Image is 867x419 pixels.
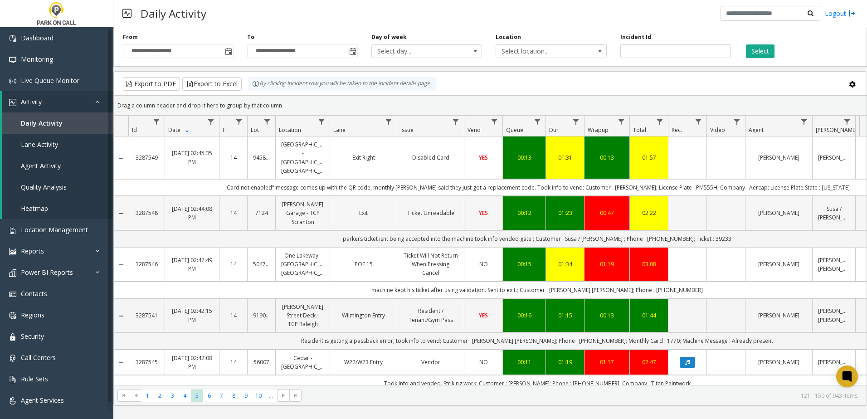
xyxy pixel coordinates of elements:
[590,260,624,268] div: 01:19
[400,126,414,134] span: Issue
[2,134,113,155] a: Lane Activity
[403,251,458,278] a: Ticket Will Not Return When Pressing Cancel
[134,311,159,320] a: 3287541
[281,200,324,226] a: [PERSON_NAME] Garage - TCP Scranton
[692,116,705,128] a: Rec. Filter Menu
[551,358,579,366] a: 01:19
[470,209,497,217] a: YES
[280,392,287,399] span: Go to the next page
[21,34,54,42] span: Dashboard
[841,116,853,128] a: Parker Filter Menu
[470,311,497,320] a: YES
[751,311,807,320] a: [PERSON_NAME]
[123,77,180,91] button: Export to PDF
[170,307,214,324] a: [DATE] 02:42:15 PM
[508,311,540,320] a: 00:16
[403,153,458,162] a: Disabled Card
[371,33,407,41] label: Day of week
[21,76,79,85] span: Live Queue Monitor
[336,153,391,162] a: Exit Right
[21,140,58,149] span: Lane Activity
[168,126,180,134] span: Date
[336,260,391,268] a: POF 15
[182,77,242,91] button: Export to Excel
[21,311,44,319] span: Regions
[9,291,16,298] img: 'icon'
[203,390,215,402] span: Page 6
[253,260,270,268] a: 504702
[261,116,273,128] a: Lot Filter Menu
[751,260,807,268] a: [PERSON_NAME]
[9,312,16,319] img: 'icon'
[590,311,624,320] div: 00:13
[551,153,579,162] a: 01:31
[710,126,725,134] span: Video
[21,353,56,362] span: Call Centers
[265,390,277,402] span: Page 11
[114,155,128,162] a: Collapse Details
[825,9,856,18] a: Logout
[479,154,488,161] span: YES
[215,390,228,402] span: Page 7
[383,116,395,128] a: Lane Filter Menu
[403,358,458,366] a: Vendor
[551,311,579,320] a: 01:15
[403,307,458,324] a: Resident / Tenant/Gym Pass
[21,55,53,63] span: Monitoring
[184,127,191,134] span: Sortable
[117,389,130,402] span: Go to the first page
[289,389,302,402] span: Go to the last page
[508,153,540,162] a: 00:13
[798,116,810,128] a: Agent Filter Menu
[479,358,488,366] span: NO
[590,209,624,217] a: 00:47
[114,261,128,268] a: Collapse Details
[635,358,662,366] a: 02:47
[114,312,128,320] a: Collapse Details
[635,311,662,320] a: 01:44
[336,311,391,320] a: Wilmington Entry
[751,209,807,217] a: [PERSON_NAME]
[120,392,127,399] span: Go to the first page
[551,209,579,217] a: 01:23
[21,204,48,213] span: Heatmap
[508,358,540,366] a: 00:11
[590,358,624,366] a: 01:17
[253,358,270,366] a: 56007
[240,390,252,402] span: Page 9
[281,302,324,329] a: [PERSON_NAME] Street Deck - TCP Raleigh
[277,389,289,402] span: Go to the next page
[141,390,154,402] span: Page 1
[166,390,179,402] span: Page 3
[9,376,16,383] img: 'icon'
[123,33,138,41] label: From
[746,44,774,58] button: Select
[470,153,497,162] a: YES
[336,209,391,217] a: Exit
[479,209,488,217] span: YES
[9,269,16,277] img: 'icon'
[21,247,44,255] span: Reports
[816,126,857,134] span: [PERSON_NAME]
[470,358,497,366] a: NO
[279,126,301,134] span: Location
[114,359,128,366] a: Collapse Details
[225,153,242,162] a: 14
[506,126,523,134] span: Queue
[253,209,270,217] a: 7124
[9,99,16,106] img: 'icon'
[281,354,324,371] a: Cedar - [GEOGRAPHIC_DATA]
[551,260,579,268] a: 01:34
[635,260,662,268] a: 03:08
[2,155,113,176] a: Agent Activity
[223,126,227,134] span: H
[635,209,662,217] div: 02:22
[223,45,233,58] span: Toggle popup
[179,390,191,402] span: Page 4
[114,116,867,385] div: Data table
